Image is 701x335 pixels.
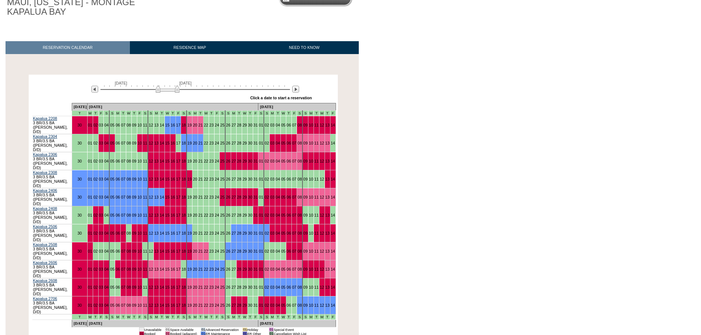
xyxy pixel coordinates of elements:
[160,195,164,199] a: 14
[237,159,241,163] a: 28
[116,159,120,163] a: 06
[297,195,302,199] a: 08
[231,195,236,199] a: 27
[303,159,308,163] a: 09
[226,195,230,199] a: 26
[314,195,319,199] a: 11
[303,123,308,127] a: 09
[204,177,208,181] a: 22
[276,141,280,145] a: 04
[88,123,92,127] a: 01
[99,123,103,127] a: 03
[198,177,203,181] a: 21
[116,177,120,181] a: 06
[154,123,159,127] a: 13
[187,159,192,163] a: 19
[270,213,275,217] a: 03
[88,195,92,199] a: 01
[292,177,297,181] a: 07
[132,123,137,127] a: 09
[176,177,181,181] a: 17
[297,213,302,217] a: 08
[281,159,286,163] a: 05
[220,159,224,163] a: 25
[99,231,103,235] a: 03
[215,213,219,217] a: 24
[309,177,313,181] a: 10
[249,41,359,54] a: NEED TO KNOW
[127,141,131,145] a: 08
[325,141,330,145] a: 13
[176,141,181,145] a: 17
[91,86,98,93] img: Previous
[209,123,214,127] a: 23
[193,177,197,181] a: 20
[149,213,153,217] a: 12
[331,213,335,217] a: 14
[154,195,159,199] a: 13
[237,195,241,199] a: 28
[138,177,142,181] a: 10
[325,213,330,217] a: 13
[187,213,192,217] a: 19
[171,177,175,181] a: 16
[276,195,280,199] a: 04
[143,195,147,199] a: 11
[231,159,236,163] a: 27
[292,86,299,93] img: Next
[171,123,175,127] a: 16
[165,159,170,163] a: 15
[165,195,170,199] a: 15
[231,177,236,181] a: 27
[154,177,159,181] a: 13
[325,123,330,127] a: 13
[176,195,181,199] a: 17
[276,213,280,217] a: 04
[287,159,291,163] a: 06
[215,195,219,199] a: 24
[297,123,302,127] a: 08
[93,159,98,163] a: 02
[160,213,164,217] a: 14
[242,213,247,217] a: 29
[237,123,241,127] a: 28
[181,141,186,145] a: 18
[297,141,302,145] a: 08
[143,177,147,181] a: 11
[231,141,236,145] a: 27
[259,141,263,145] a: 01
[226,123,230,127] a: 26
[33,188,57,193] a: Kapalua 2406
[248,213,252,217] a: 30
[99,177,103,181] a: 03
[314,159,319,163] a: 11
[292,141,297,145] a: 07
[309,123,313,127] a: 10
[132,159,137,163] a: 09
[160,123,164,127] a: 14
[193,213,197,217] a: 20
[248,141,252,145] a: 30
[121,159,125,163] a: 07
[138,123,142,127] a: 10
[320,141,324,145] a: 12
[99,213,103,217] a: 03
[104,231,109,235] a: 04
[226,177,230,181] a: 26
[33,170,57,175] a: Kapalua 2308
[77,123,82,127] a: 30
[127,231,131,235] a: 08
[149,195,153,199] a: 12
[132,177,137,181] a: 09
[116,213,120,217] a: 06
[254,141,258,145] a: 31
[248,123,252,127] a: 30
[171,141,175,145] a: 16
[77,231,82,235] a: 30
[181,159,186,163] a: 18
[204,159,208,163] a: 22
[220,141,224,145] a: 25
[331,159,335,163] a: 14
[33,152,57,157] a: Kapalua 2306
[254,195,258,199] a: 31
